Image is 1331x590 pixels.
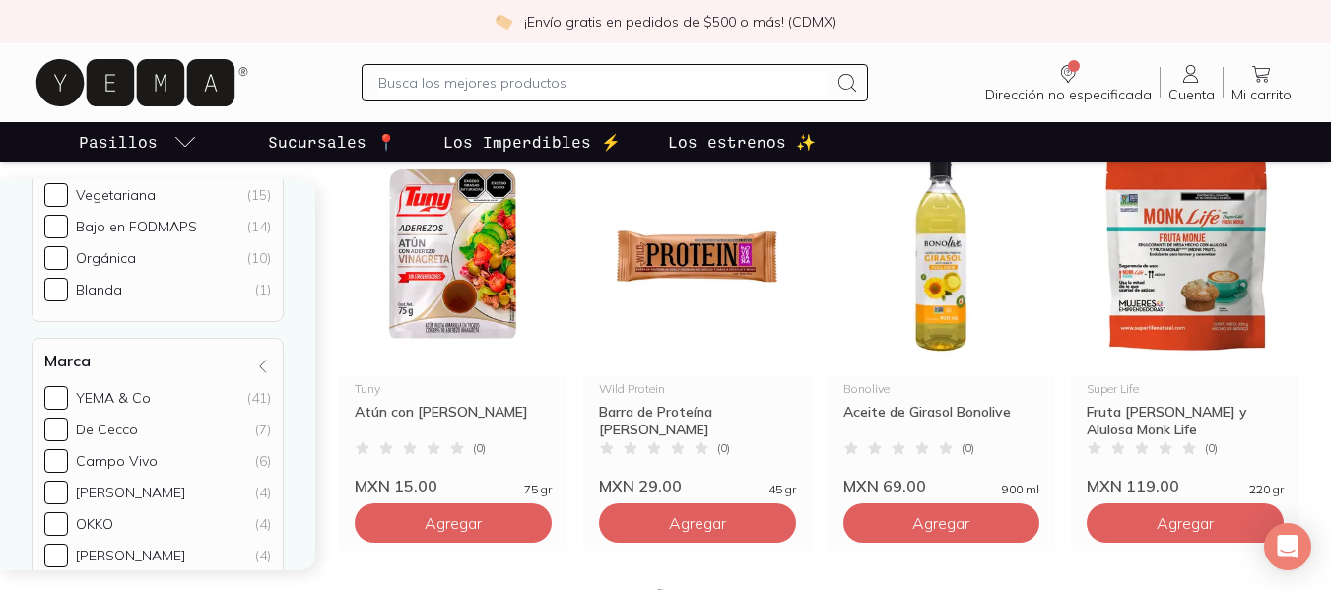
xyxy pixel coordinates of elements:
p: Los estrenos ✨ [668,130,816,154]
p: Pasillos [79,130,158,154]
span: ( 0 ) [717,442,730,454]
a: Los estrenos ✨ [664,122,820,162]
img: Aceite de Girasol Bonolive [828,133,1056,375]
span: ( 0 ) [962,442,974,454]
img: Barra de Proteína Sabor Moka [583,133,812,375]
span: MXN 119.00 [1087,476,1179,495]
div: (14) [247,218,271,235]
div: (4) [255,515,271,533]
button: Agregar [355,503,552,543]
a: Barra de Proteína Sabor MokaWild ProteinBarra de Proteína [PERSON_NAME](0)MXN 29.0045 gr [583,133,812,495]
div: Dietas [32,40,284,322]
p: ¡Envío gratis en pedidos de $500 o más! (CDMX) [524,12,836,32]
input: Vegetariana(15) [44,183,68,207]
img: Alulosa con Fruta del Monje Super Life [1071,133,1299,375]
span: 45 gr [768,484,796,495]
div: (41) [247,389,271,407]
div: Fruta [PERSON_NAME] y Alulosa Monk Life [1087,403,1284,438]
span: Cuenta [1168,86,1215,103]
span: Agregar [669,513,726,533]
span: ( 0 ) [1205,442,1218,454]
div: OKKO [76,515,113,533]
input: YEMA & Co(41) [44,386,68,410]
input: Busca los mejores productos [378,71,829,95]
div: YEMA & Co [76,389,151,407]
div: [PERSON_NAME] [76,547,185,564]
button: Agregar [599,503,796,543]
input: OKKO(4) [44,512,68,536]
div: (7) [255,421,271,438]
div: [PERSON_NAME] [76,484,185,501]
span: Dirección no especificada [985,86,1152,103]
div: Super Life [1087,383,1284,395]
button: Agregar [843,503,1040,543]
img: 34114 atun con aderezo vinagreta tuny [339,133,567,375]
span: MXN 29.00 [599,476,682,495]
div: Open Intercom Messenger [1264,523,1311,570]
div: Campo Vivo [76,452,158,470]
img: check [495,13,512,31]
span: 75 gr [524,484,552,495]
a: Aceite de Girasol BonoliveBonoliveAceite de Girasol Bonolive(0)MXN 69.00900 ml [828,133,1056,495]
input: De Cecco(7) [44,418,68,441]
a: Cuenta [1161,62,1223,103]
span: MXN 15.00 [355,476,437,495]
span: 220 gr [1249,484,1284,495]
div: (1) [255,281,271,298]
div: (10) [247,249,271,267]
input: Orgánica(10) [44,246,68,270]
span: Agregar [1157,513,1214,533]
input: Bajo en FODMAPS(14) [44,215,68,238]
input: [PERSON_NAME](4) [44,481,68,504]
div: Bajo en FODMAPS [76,218,197,235]
div: (6) [255,452,271,470]
div: Bonolive [843,383,1040,395]
a: pasillo-todos-link [75,122,201,162]
span: ( 0 ) [473,442,486,454]
div: Aceite de Girasol Bonolive [843,403,1040,438]
a: Alulosa con Fruta del Monje Super LifeSuper LifeFruta [PERSON_NAME] y Alulosa Monk Life(0)MXN 119... [1071,133,1299,495]
a: Dirección no especificada [977,62,1160,103]
span: Agregar [425,513,482,533]
span: Agregar [912,513,969,533]
div: Wild Protein [599,383,796,395]
div: (4) [255,547,271,564]
input: [PERSON_NAME](4) [44,544,68,567]
span: Mi carrito [1231,86,1292,103]
div: (4) [255,484,271,501]
div: Vegetariana [76,186,156,204]
p: Sucursales 📍 [268,130,396,154]
div: Orgánica [76,249,136,267]
div: (15) [247,186,271,204]
button: Agregar [1087,503,1284,543]
input: Campo Vivo(6) [44,449,68,473]
a: Los Imperdibles ⚡️ [439,122,625,162]
span: MXN 69.00 [843,476,926,495]
div: Atún con [PERSON_NAME] [355,403,552,438]
div: De Cecco [76,421,138,438]
a: Sucursales 📍 [264,122,400,162]
span: 900 ml [1002,484,1039,495]
p: Los Imperdibles ⚡️ [443,130,621,154]
h4: Marca [44,351,91,370]
div: Blanda [76,281,122,298]
a: 34114 atun con aderezo vinagreta tunyTunyAtún con [PERSON_NAME](0)MXN 15.0075 gr [339,133,567,495]
input: Blanda(1) [44,278,68,301]
div: Tuny [355,383,552,395]
div: Barra de Proteína [PERSON_NAME] [599,403,796,438]
a: Mi carrito [1224,62,1299,103]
